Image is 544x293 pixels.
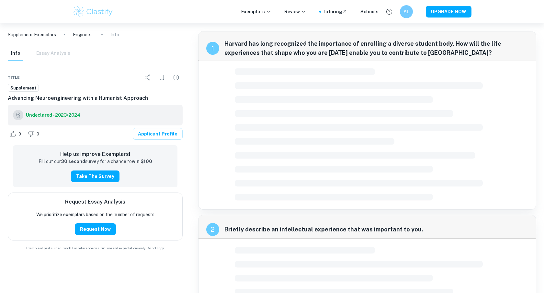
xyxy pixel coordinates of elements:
[26,111,80,119] h6: Undeclared - 2023/2024
[8,85,39,91] span: Supplement
[206,42,219,55] div: recipe
[170,71,183,84] div: Report issue
[33,131,43,137] span: 0
[206,223,219,236] div: recipe
[133,128,183,140] a: Applicant Profile
[65,198,125,206] h6: Request Essay Analysis
[284,8,306,15] p: Review
[241,8,271,15] p: Exemplars
[384,6,395,17] button: Help and Feedback
[400,5,413,18] button: AL
[8,75,20,80] span: Title
[75,223,116,235] button: Request Now
[71,170,119,182] button: Take the Survey
[8,31,56,38] a: Supplement Exemplars
[8,246,183,251] span: Example of past student work. For reference on structure and expectations only. Do not copy.
[224,39,528,57] span: Harvard has long recognized the importance of enrolling a diverse student body. How will the life...
[8,129,25,139] div: Like
[15,131,25,137] span: 0
[403,8,410,15] h6: AL
[155,71,168,84] div: Bookmark
[426,6,471,18] button: UPGRADE NOW
[8,46,23,61] button: Info
[61,159,85,164] strong: 30 second
[360,8,379,15] a: Schools
[26,129,43,139] div: Dislike
[224,225,528,234] span: Briefly describe an intellectual experience that was important to you.
[110,31,119,38] p: Info
[132,159,152,164] strong: win $100
[8,84,39,92] a: Supplement
[73,31,94,38] p: Engineering Passion: From NASA to UpDrop
[18,150,172,158] h6: Help us improve Exemplars!
[39,158,152,165] p: Fill out our survey for a chance to
[36,211,154,218] p: We prioritize exemplars based on the number of requests
[141,71,154,84] div: Share
[73,5,114,18] img: Clastify logo
[323,8,347,15] a: Tutoring
[26,110,80,120] a: Undeclared - 2023/2024
[8,94,183,102] h6: Advancing Neuroengineering with a Humanist Approach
